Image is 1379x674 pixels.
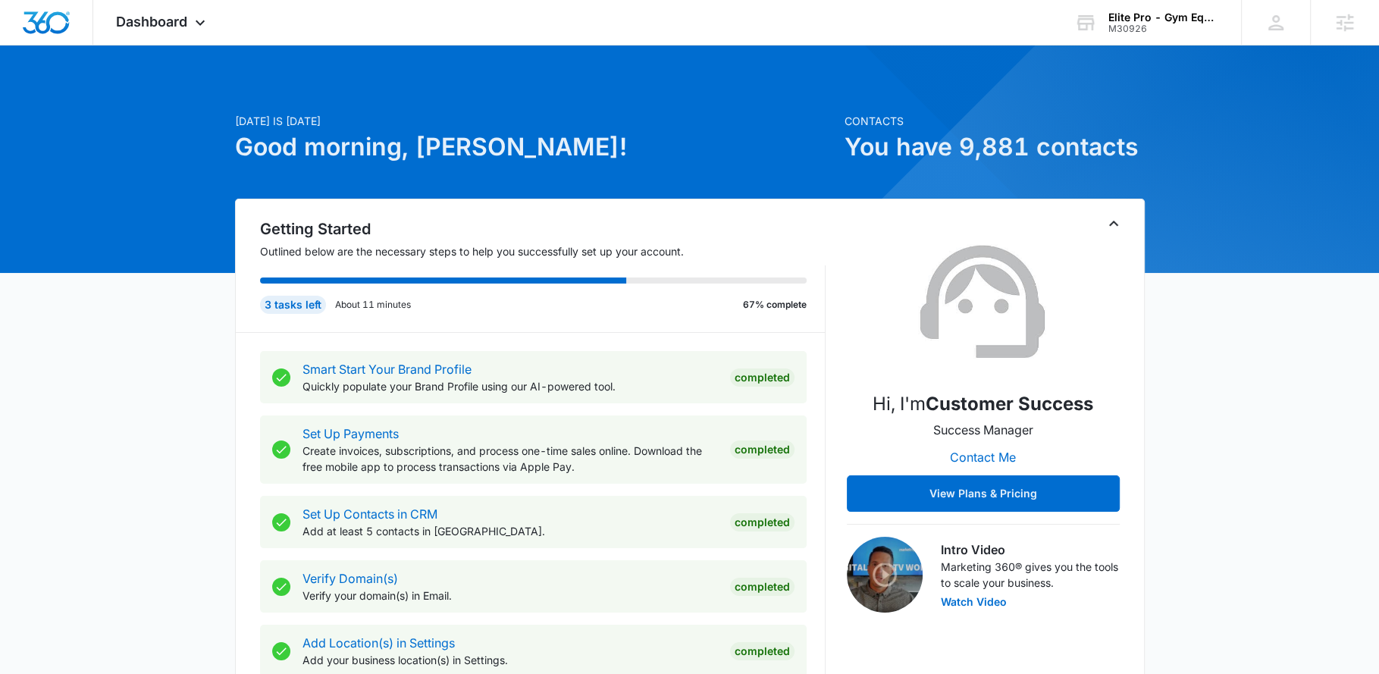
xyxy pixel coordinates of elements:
p: Marketing 360® gives you the tools to scale your business. [941,559,1120,591]
div: Completed [730,642,794,660]
strong: Customer Success [926,393,1093,415]
a: Add Location(s) in Settings [302,635,455,650]
p: Contacts [845,113,1145,129]
p: Outlined below are the necessary steps to help you successfully set up your account. [260,243,826,259]
a: Smart Start Your Brand Profile [302,362,472,377]
button: Toggle Collapse [1105,215,1123,233]
p: Add at least 5 contacts in [GEOGRAPHIC_DATA]. [302,523,718,539]
div: Completed [730,578,794,596]
button: View Plans & Pricing [847,475,1120,512]
p: Hi, I'm [873,390,1093,418]
div: Completed [730,440,794,459]
p: Quickly populate your Brand Profile using our AI-powered tool. [302,378,718,394]
button: Contact Me [935,439,1031,475]
p: Verify your domain(s) in Email. [302,588,718,603]
span: Dashboard [116,14,187,30]
h1: You have 9,881 contacts [845,129,1145,165]
h3: Intro Video [941,541,1120,559]
p: Success Manager [933,421,1033,439]
p: Add your business location(s) in Settings. [302,652,718,668]
p: About 11 minutes [335,298,411,312]
a: Set Up Contacts in CRM [302,506,437,522]
button: Watch Video [941,597,1007,607]
a: Verify Domain(s) [302,571,398,586]
p: Create invoices, subscriptions, and process one-time sales online. Download the free mobile app t... [302,443,718,475]
div: Completed [730,513,794,531]
a: Set Up Payments [302,426,399,441]
div: Completed [730,368,794,387]
div: 3 tasks left [260,296,326,314]
h1: Good morning, [PERSON_NAME]! [235,129,835,165]
div: account name [1108,11,1219,24]
h2: Getting Started [260,218,826,240]
p: 67% complete [743,298,807,312]
img: Customer Success [907,227,1059,378]
div: account id [1108,24,1219,34]
p: [DATE] is [DATE] [235,113,835,129]
img: Intro Video [847,537,923,613]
